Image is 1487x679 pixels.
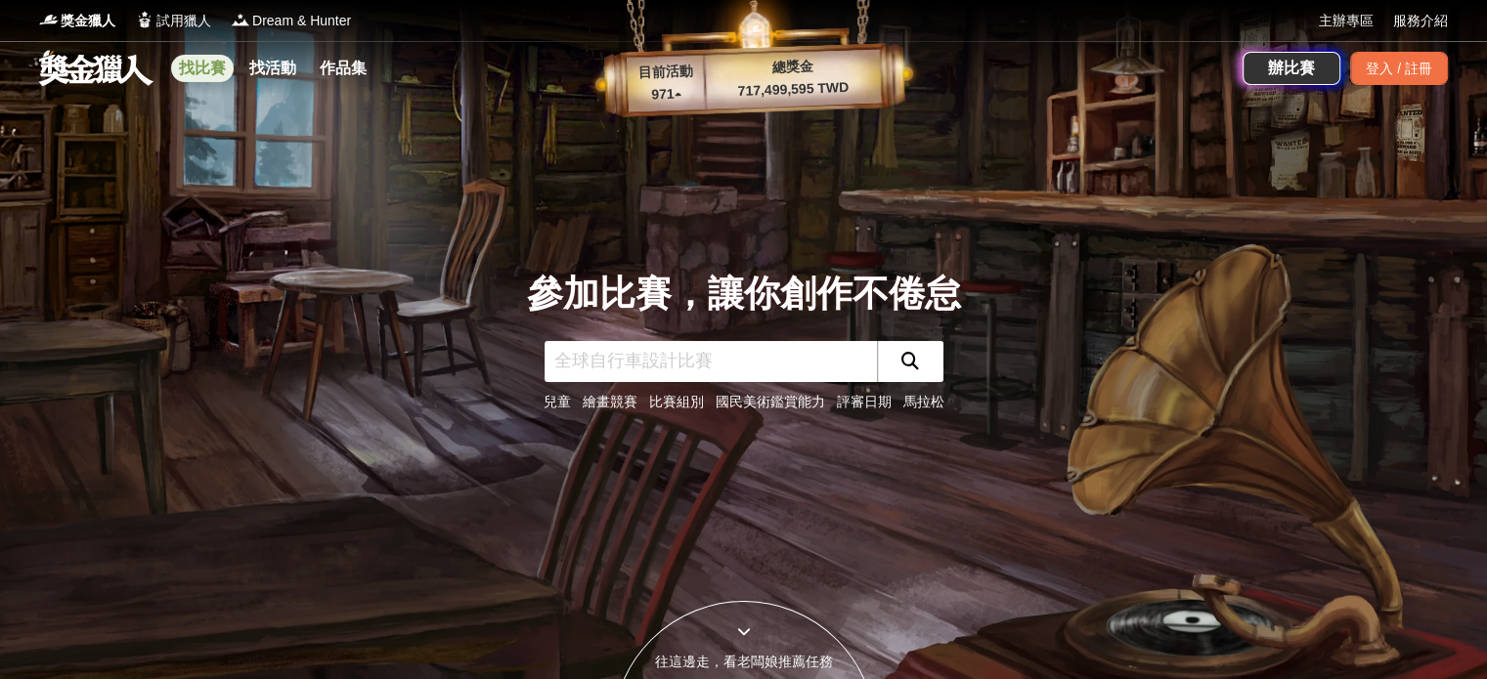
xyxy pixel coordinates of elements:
a: LogoDream & Hunter [231,11,351,31]
a: 辦比賽 [1243,52,1340,85]
img: Logo [231,10,250,29]
input: 全球自行車設計比賽 [545,341,877,382]
p: 971 ▴ [627,83,706,106]
div: 參加比賽，讓你創作不倦怠 [527,267,961,321]
a: 找活動 [241,55,304,82]
a: 比賽組別 [649,394,704,409]
img: Logo [39,10,59,29]
a: 服務介紹 [1393,11,1448,31]
div: 往這邊走，看老闆娘推薦任務 [613,652,875,672]
a: 國民美術鑑賞能力 [716,394,825,409]
div: 登入 / 註冊 [1350,52,1448,85]
a: Logo試用獵人 [135,11,211,31]
p: 總獎金 [704,54,881,80]
a: 作品集 [312,55,374,82]
span: 試用獵人 [156,11,211,31]
span: 獎金獵人 [61,11,115,31]
a: 兒童 [544,394,571,409]
a: Logo獎金獵人 [39,11,115,31]
a: 繪畫競賽 [583,394,637,409]
img: Logo [135,10,154,29]
a: 找比賽 [171,55,234,82]
a: 評審日期 [837,394,892,409]
a: 主辦專區 [1319,11,1374,31]
p: 目前活動 [626,61,705,84]
span: Dream & Hunter [252,11,351,31]
p: 717,499,595 TWD [705,76,882,103]
a: 馬拉松 [903,394,944,409]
